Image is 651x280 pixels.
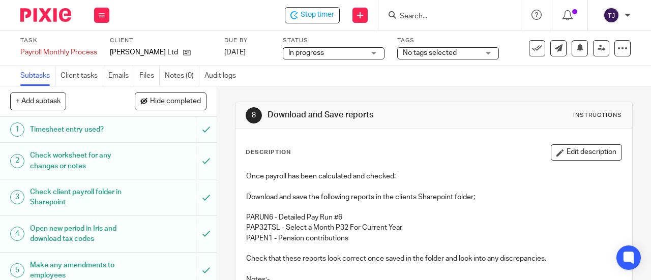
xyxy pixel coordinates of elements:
p: PAPEN1 - Pension contributions [246,233,622,243]
label: Status [283,37,384,45]
span: Stop timer [301,10,334,20]
label: Tags [397,37,499,45]
p: [PERSON_NAME] Ltd [110,47,178,57]
div: 4 [10,227,24,241]
p: PARUN6 - Detailed Pay Run #6 [246,212,622,223]
span: No tags selected [403,49,457,56]
a: Emails [108,66,134,86]
div: Boltz Ltd - Payroll Monthly Process [285,7,340,23]
div: Instructions [573,111,622,119]
button: + Add subtask [10,92,66,110]
input: Search [399,12,490,21]
label: Due by [224,37,270,45]
p: Once payroll has been calculated and checked: [246,171,622,181]
div: Payroll Monthly Process [20,47,97,57]
p: Download and save the following reports in the clients Sharepoint folder; [246,192,622,202]
label: Task [20,37,97,45]
span: [DATE] [224,49,246,56]
div: 5 [10,263,24,277]
h1: Check worksheet for any changes or notes [30,148,134,174]
button: Hide completed [135,92,206,110]
a: Audit logs [204,66,241,86]
div: 2 [10,154,24,168]
h1: Open new period in Iris and download tax codes [30,221,134,247]
p: Description [246,148,291,157]
div: 1 [10,122,24,137]
label: Client [110,37,212,45]
span: Hide completed [150,98,201,106]
a: Client tasks [61,66,103,86]
p: PAP32TSL - Select a Month P32 For Current Year [246,223,622,233]
button: Edit description [551,144,622,161]
h1: Download and Save reports [268,110,456,120]
div: 3 [10,190,24,204]
img: Pixie [20,8,71,22]
a: Subtasks [20,66,55,86]
p: Check that these reports look correct once saved in the folder and look into any discrepancies. [246,254,622,264]
h1: Check client payroll folder in Sharepoint [30,184,134,210]
h1: Timesheet entry used? [30,122,134,137]
span: In progress [288,49,324,56]
img: svg%3E [603,7,619,23]
a: Notes (0) [165,66,199,86]
div: 8 [246,107,262,123]
a: Files [139,66,160,86]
